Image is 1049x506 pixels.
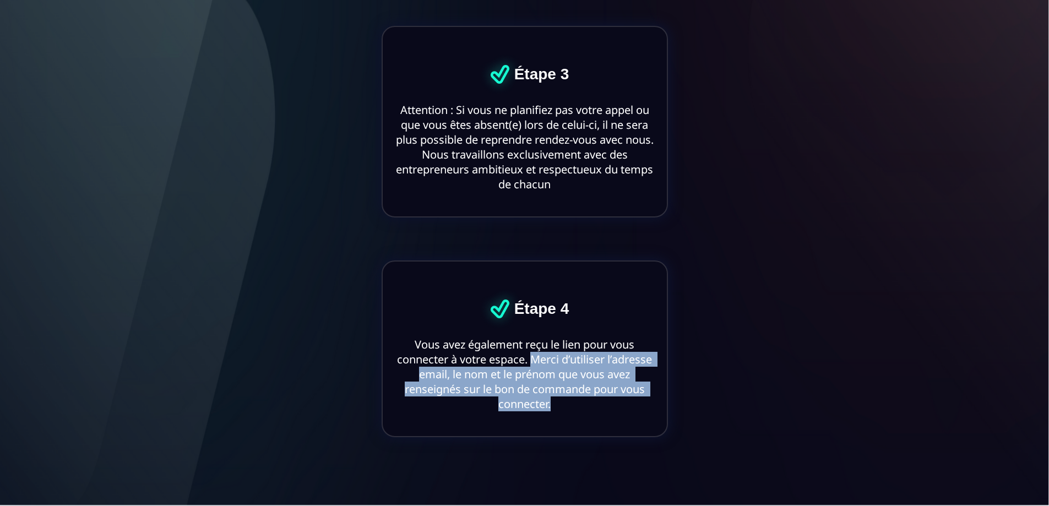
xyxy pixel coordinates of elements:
[396,334,654,414] text: Vous avez également reçu le lien pour vous connecter à votre espace. Merci d’utiliser l’adresse e...
[512,297,572,320] text: Étape 4
[477,286,523,331] img: 5b0f7acec7050026322c7a33464a9d2d_df1180c19b023640bdd1f6191e6afa79_big_tick.png
[477,52,523,97] img: 5b0f7acec7050026322c7a33464a9d2d_df1180c19b023640bdd1f6191e6afa79_big_tick.png
[512,63,572,86] text: Étape 3
[396,100,654,194] text: Attention : Si vous ne planifiez pas votre appel ou que vous êtes absent(e) lors de celui-ci, il ...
